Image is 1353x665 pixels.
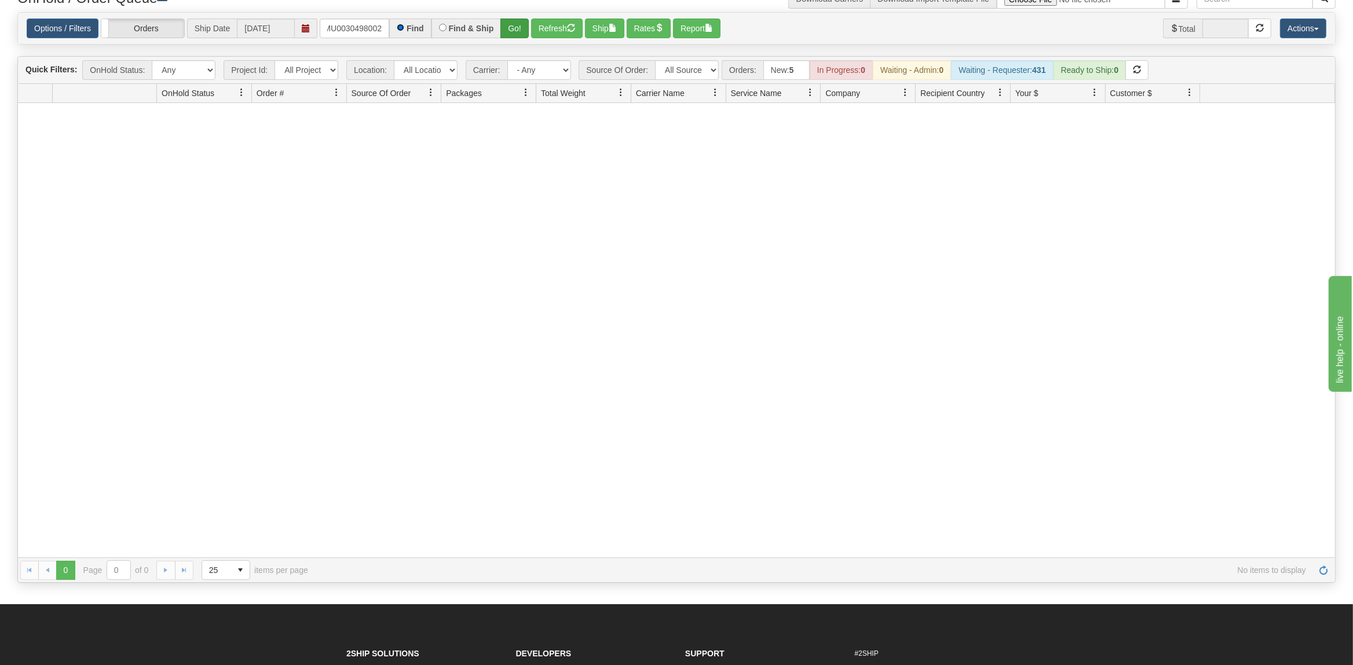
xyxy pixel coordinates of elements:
[763,60,810,80] div: New:
[1032,65,1045,75] strong: 431
[162,87,214,99] span: OnHold Status
[500,19,529,38] button: Go!
[101,19,184,38] label: Orders
[611,83,631,102] a: Total Weight filter column settings
[516,649,572,658] strong: Developers
[82,60,152,80] span: OnHold Status:
[939,65,944,75] strong: 0
[1114,65,1118,75] strong: 0
[407,24,424,32] label: Find
[83,560,149,580] span: Page of 0
[873,60,951,80] div: Waiting - Admin:
[636,87,685,99] span: Carrier Name
[466,60,507,80] span: Carrier:
[449,24,494,32] label: Find & Ship
[1015,87,1038,99] span: Your $
[1314,561,1333,579] a: Refresh
[685,649,725,658] strong: Support
[25,64,77,75] label: Quick Filters:
[1180,83,1200,102] a: Customer $ filter column settings
[861,65,865,75] strong: 0
[446,87,481,99] span: Packages
[1163,19,1203,38] span: Total
[516,83,536,102] a: Packages filter column settings
[18,57,1335,84] div: grid toolbar
[56,561,75,579] span: Page 0
[1326,273,1352,391] iframe: chat widget
[951,60,1053,80] div: Waiting - Requester:
[789,65,794,75] strong: 5
[800,83,820,102] a: Service Name filter column settings
[1280,19,1326,38] button: Actions
[990,83,1010,102] a: Recipient Country filter column settings
[1085,83,1105,102] a: Your $ filter column settings
[541,87,586,99] span: Total Weight
[627,19,671,38] button: Rates
[352,87,411,99] span: Source Of Order
[706,83,726,102] a: Carrier Name filter column settings
[722,60,763,80] span: Orders:
[895,83,915,102] a: Company filter column settings
[920,87,985,99] span: Recipient Country
[1054,60,1127,80] div: Ready to Ship:
[232,83,251,102] a: OnHold Status filter column settings
[810,60,873,80] div: In Progress:
[9,7,107,21] div: live help - online
[673,19,721,38] button: Report
[731,87,782,99] span: Service Name
[346,649,419,658] strong: 2Ship Solutions
[324,565,1306,575] span: No items to display
[187,19,237,38] span: Ship Date
[231,561,250,579] span: select
[224,60,275,80] span: Project Id:
[202,560,250,580] span: Page sizes drop down
[579,60,655,80] span: Source Of Order:
[1110,87,1152,99] span: Customer $
[825,87,860,99] span: Company
[320,19,389,38] input: Order #
[346,60,394,80] span: Location:
[421,83,441,102] a: Source Of Order filter column settings
[855,650,1007,657] h6: #2SHIP
[327,83,346,102] a: Order # filter column settings
[202,560,308,580] span: items per page
[27,19,98,38] a: Options / Filters
[585,19,624,38] button: Ship
[257,87,284,99] span: Order #
[209,564,224,576] span: 25
[531,19,583,38] button: Refresh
